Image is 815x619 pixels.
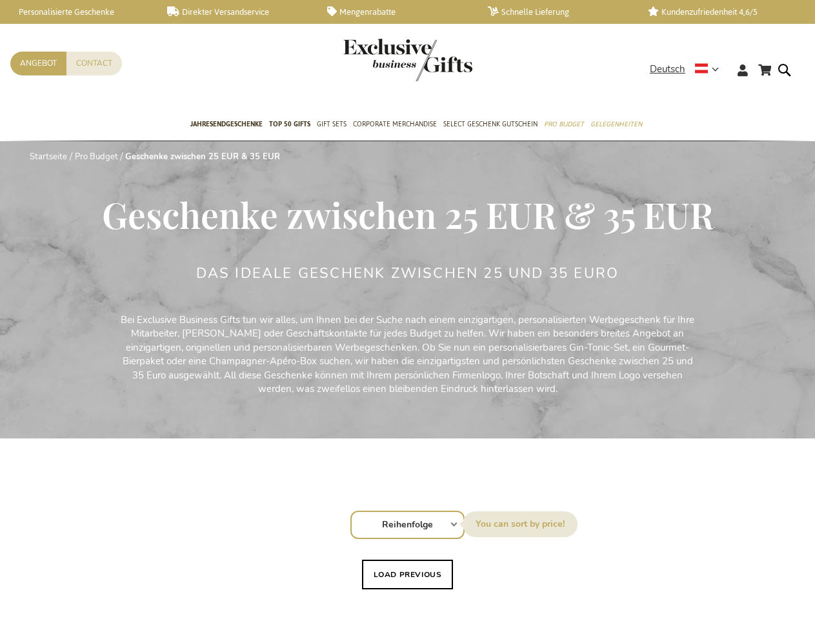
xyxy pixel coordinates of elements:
span: Corporate Merchandise [353,117,437,131]
a: Schnelle Lieferung [488,6,628,17]
a: Gift Sets [317,109,347,141]
span: TOP 50 Gifts [269,117,310,131]
a: Startseite [30,151,67,162]
a: Corporate Merchandise [353,109,437,141]
img: Exclusive Business gifts logo [343,39,472,81]
a: TOP 50 Gifts [269,109,310,141]
a: Kundenzufriedenheit 4,6/5 [648,6,788,17]
a: Gelegenheiten [590,109,642,141]
a: Pro Budget [75,151,118,162]
span: Geschenke zwischen 25 EUR & 35 EUR [102,190,714,238]
span: Pro Budget [544,117,584,131]
a: Jahresendgeschenke [190,109,263,141]
span: Select Geschenk Gutschein [443,117,538,131]
a: Direkter Versandservice [167,6,307,17]
a: Pro Budget [544,109,584,141]
span: Deutsch [650,62,685,77]
a: Personalisierte Geschenke [6,6,146,17]
p: Bei Exclusive Business Gifts tun wir alles, um Ihnen bei der Suche nach einem einzigartigen, pers... [117,313,698,397]
h2: Das ideale Geschenk zwischen 25 und 35 Euro [196,266,619,281]
a: Select Geschenk Gutschein [443,109,538,141]
a: Contact [66,52,122,75]
strong: Geschenke zwischen 25 EUR & 35 EUR [125,151,280,162]
span: Gelegenheiten [590,117,642,131]
a: Mengenrabatte [327,6,467,17]
span: Gift Sets [317,117,347,131]
a: Angebot [10,52,66,75]
label: Sortieren nach [463,511,578,537]
button: Load previous [362,560,454,589]
a: store logo [343,39,408,81]
span: Jahresendgeschenke [190,117,263,131]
